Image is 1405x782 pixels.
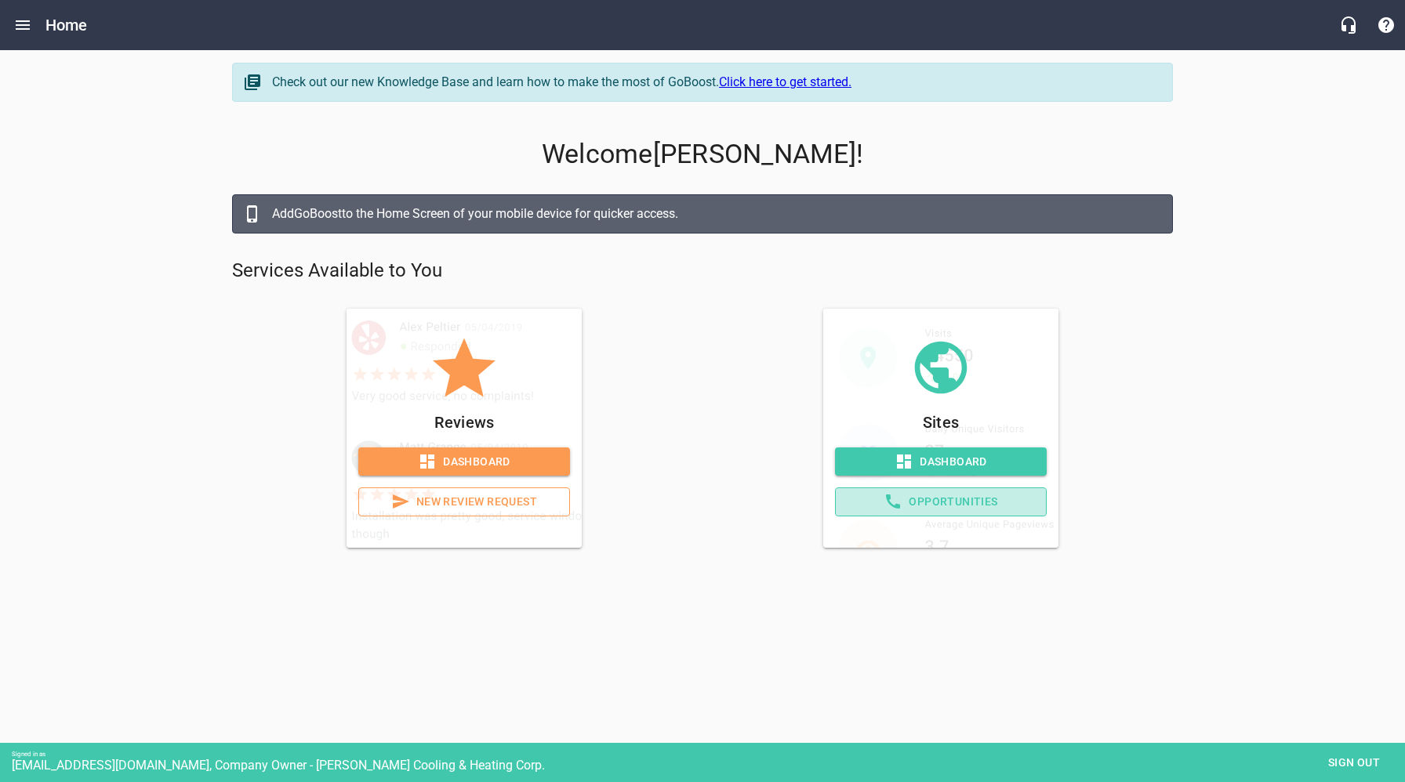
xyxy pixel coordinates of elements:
a: Dashboard [358,447,570,476]
span: Dashboard [848,452,1034,472]
a: Dashboard [835,447,1047,476]
p: Reviews [358,410,570,435]
button: Open drawer [4,6,42,44]
button: Live Chat [1330,6,1367,44]
a: AddGoBoostto the Home Screen of your mobile device for quicker access. [232,194,1173,234]
span: Dashboard [371,452,557,472]
a: New Review Request [358,487,570,516]
p: Welcome [PERSON_NAME] ! [232,139,1173,170]
a: Opportunities [835,487,1047,516]
h6: Home [45,13,88,38]
p: Services Available to You [232,259,1173,284]
span: Sign out [1321,753,1387,773]
button: Sign out [1315,748,1393,777]
div: Signed in as [12,751,1405,758]
div: Add GoBoost to the Home Screen of your mobile device for quicker access. [272,205,1156,223]
span: Opportunities [848,492,1033,512]
a: Click here to get started. [719,74,851,89]
div: Check out our new Knowledge Base and learn how to make the most of GoBoost. [272,73,1156,92]
span: New Review Request [372,492,557,512]
button: Support Portal [1367,6,1405,44]
div: [EMAIL_ADDRESS][DOMAIN_NAME], Company Owner - [PERSON_NAME] Cooling & Heating Corp. [12,758,1405,773]
p: Sites [835,410,1047,435]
